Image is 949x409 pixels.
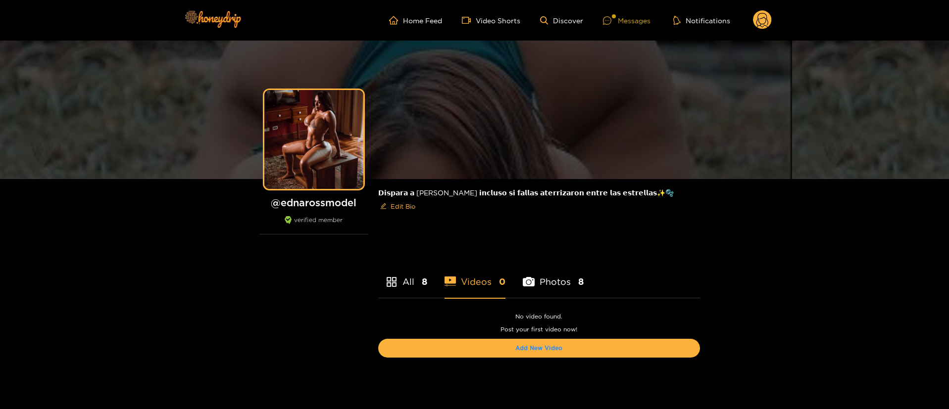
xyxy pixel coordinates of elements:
[378,313,700,320] p: No video found.
[389,16,403,25] span: home
[499,275,505,288] span: 0
[259,196,368,209] h1: @ ednarossmodel
[380,203,387,210] span: edit
[378,198,417,214] button: editEdit Bio
[422,275,427,288] span: 8
[578,275,584,288] span: 8
[259,216,368,234] div: verified member
[603,15,650,26] div: Messages
[523,253,584,298] li: Photos
[391,201,415,211] span: Edit Bio
[378,326,700,333] p: Post your first video now!
[462,16,476,25] span: video-camera
[378,339,700,358] button: Add New Video
[462,16,520,25] a: Video Shorts
[540,16,583,25] a: Discover
[378,179,700,222] div: 𝗗𝗶𝘀𝗽𝗮𝗿𝗮 𝗮 [PERSON_NAME] 𝗶𝗻𝗰𝗹𝘂𝘀𝗼 𝘀𝗶 𝗳𝗮𝗹𝗹𝗮𝘀 𝗮𝘁𝗲𝗿𝗿𝗶𝘇𝗮𝗿𝗼𝗻 𝗲𝗻𝘁𝗿𝗲 𝗹𝗮𝘀 𝗲𝘀𝘁𝗿𝗲𝗹𝗹𝗮𝘀✨🫧
[389,16,442,25] a: Home Feed
[445,253,506,298] li: Videos
[386,276,398,288] span: appstore
[378,253,427,298] li: All
[515,345,562,351] a: Add New Video
[670,15,733,25] button: Notifications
